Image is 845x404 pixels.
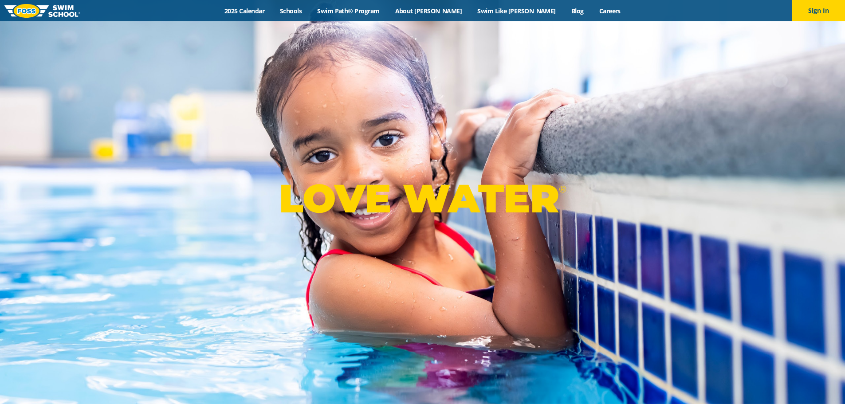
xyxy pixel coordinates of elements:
img: FOSS Swim School Logo [4,4,80,18]
a: Swim Path® Program [310,7,387,15]
sup: ® [559,184,566,195]
a: Schools [272,7,310,15]
a: About [PERSON_NAME] [387,7,470,15]
a: Blog [563,7,591,15]
a: Swim Like [PERSON_NAME] [470,7,564,15]
p: LOVE WATER [279,175,566,222]
a: Careers [591,7,628,15]
a: 2025 Calendar [217,7,272,15]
